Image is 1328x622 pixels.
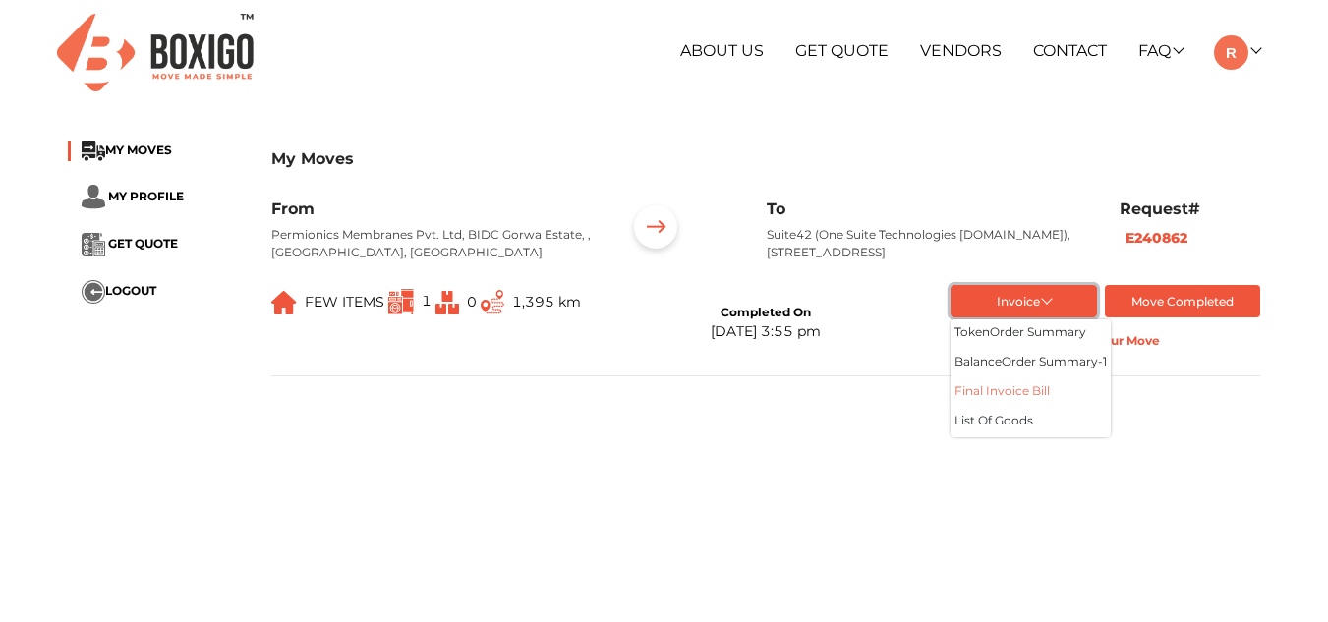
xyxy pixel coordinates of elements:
a: About Us [680,41,764,60]
img: ... [82,233,105,256]
span: 0 [467,293,477,311]
img: ... [271,291,297,314]
div: Completed On [721,304,811,321]
span: LOGOUT [105,283,156,298]
a: Get Quote [795,41,889,60]
a: ...MY MOVES [82,142,172,157]
button: List of Goods [951,408,1111,437]
button: E240862 [1120,227,1193,250]
a: Contact [1033,41,1107,60]
h3: My Moves [271,149,1260,168]
img: ... [388,289,414,314]
button: Final Invoice Bill [951,378,1111,408]
button: ...LOGOUT [82,280,156,304]
span: 1 [422,293,432,311]
button: balance Order summary- 1 [951,349,1111,378]
button: Move Completed [1105,285,1260,317]
a: FAQ [1138,41,1183,60]
img: ... [625,199,686,260]
button: Invoice [951,285,1098,317]
img: ... [82,280,105,304]
p: Suite42 (One Suite Technologies [DOMAIN_NAME]), [STREET_ADDRESS] [767,226,1091,261]
a: ... GET QUOTE [82,236,178,251]
img: ... [481,290,504,314]
span: 1,395 km [512,293,581,311]
button: token Order summary [951,319,1111,349]
img: ... [82,185,105,209]
img: ... [435,291,459,314]
span: GET QUOTE [108,236,178,251]
span: MY PROFILE [108,189,184,203]
a: ... MY PROFILE [82,189,184,203]
h6: Request# [1120,199,1260,218]
h6: To [767,199,1091,218]
a: Vendors [920,41,1002,60]
img: ... [82,141,105,161]
p: Permionics Membranes Pvt. Ltd, BIDC Gorwa Estate, , [GEOGRAPHIC_DATA], [GEOGRAPHIC_DATA] [271,226,596,261]
span: FEW ITEMS [305,293,384,311]
span: MY MOVES [105,142,172,157]
h6: From [271,199,596,218]
img: Boxigo [57,14,254,91]
b: E240862 [1126,229,1187,247]
div: [DATE] 3:55 pm [711,321,821,342]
